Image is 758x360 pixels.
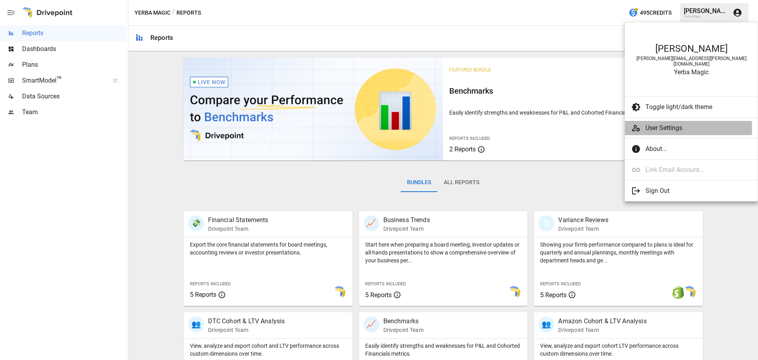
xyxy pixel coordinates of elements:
[633,68,750,76] div: Yerba Magic
[645,144,745,154] span: About...
[645,102,745,112] span: Toggle light/dark theme
[633,56,750,67] div: [PERSON_NAME][EMAIL_ADDRESS][PERSON_NAME][DOMAIN_NAME]
[645,123,751,133] span: User Settings
[645,186,745,196] span: Sign Out
[633,43,750,54] div: [PERSON_NAME]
